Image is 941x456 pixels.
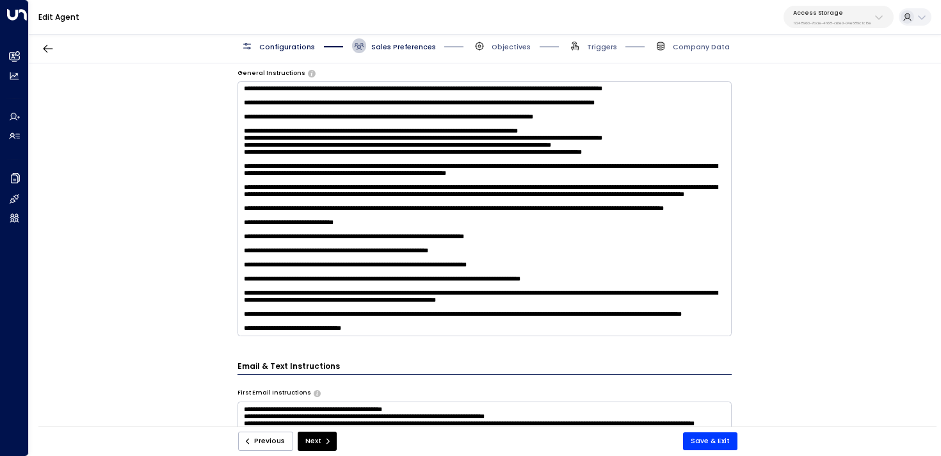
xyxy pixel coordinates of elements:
[259,42,315,52] span: Configurations
[587,42,617,52] span: Triggers
[237,361,732,375] h3: Email & Text Instructions
[298,432,337,451] button: Next
[793,20,871,26] p: 17248963-7bae-4f68-a6e0-04e589c1c15e
[683,432,737,450] button: Save & Exit
[38,12,79,22] a: Edit Agent
[237,389,311,398] label: First Email Instructions
[371,42,436,52] span: Sales Preferences
[492,42,531,52] span: Objectives
[784,6,894,28] button: Access Storage17248963-7bae-4f68-a6e0-04e589c1c15e
[237,69,305,78] label: General Instructions
[238,432,293,451] button: Previous
[673,42,730,52] span: Company Data
[314,390,321,396] button: Specify instructions for the agent's first email only, such as introductory content, special offe...
[793,9,871,17] p: Access Storage
[308,70,315,76] button: Provide any specific instructions you want the agent to follow when responding to leads. This app...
